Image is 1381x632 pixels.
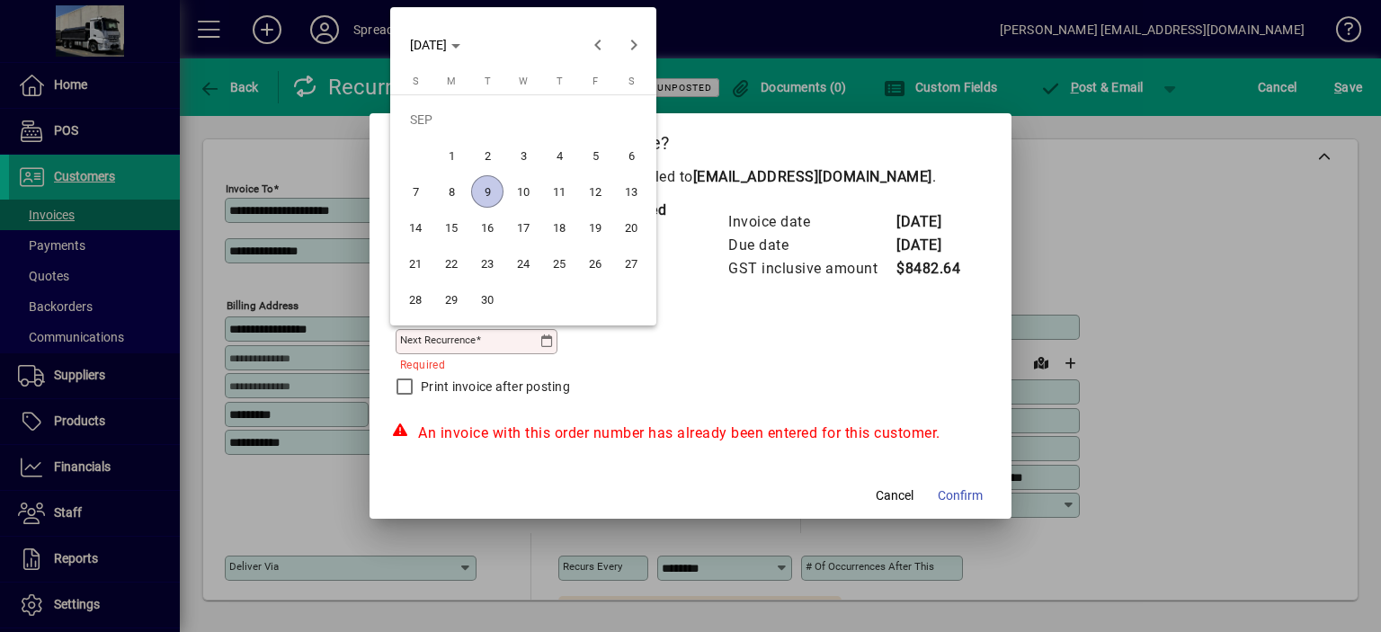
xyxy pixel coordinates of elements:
[577,174,613,209] button: Fri Sep 12 2025
[435,211,468,244] span: 15
[580,27,616,63] button: Previous month
[505,138,541,174] button: Wed Sep 03 2025
[485,76,491,87] span: T
[541,138,577,174] button: Thu Sep 04 2025
[507,139,539,172] span: 3
[519,76,528,87] span: W
[628,76,635,87] span: S
[592,76,598,87] span: F
[543,139,575,172] span: 4
[579,211,611,244] span: 19
[579,175,611,208] span: 12
[507,175,539,208] span: 10
[615,211,647,244] span: 20
[397,174,433,209] button: Sun Sep 07 2025
[397,245,433,281] button: Sun Sep 21 2025
[615,175,647,208] span: 13
[397,209,433,245] button: Sun Sep 14 2025
[541,245,577,281] button: Thu Sep 25 2025
[413,76,419,87] span: S
[507,211,539,244] span: 17
[505,209,541,245] button: Wed Sep 17 2025
[410,38,447,52] span: [DATE]
[543,211,575,244] span: 18
[613,245,649,281] button: Sat Sep 27 2025
[471,211,503,244] span: 16
[433,209,469,245] button: Mon Sep 15 2025
[469,281,505,317] button: Tue Sep 30 2025
[577,245,613,281] button: Fri Sep 26 2025
[579,247,611,280] span: 26
[399,247,432,280] span: 21
[541,174,577,209] button: Thu Sep 11 2025
[505,174,541,209] button: Wed Sep 10 2025
[435,175,468,208] span: 8
[616,27,652,63] button: Next month
[403,29,468,61] button: Choose month and year
[397,281,433,317] button: Sun Sep 28 2025
[613,138,649,174] button: Sat Sep 06 2025
[433,138,469,174] button: Mon Sep 01 2025
[397,102,649,138] td: SEP
[433,245,469,281] button: Mon Sep 22 2025
[435,247,468,280] span: 22
[507,247,539,280] span: 24
[615,139,647,172] span: 6
[433,174,469,209] button: Mon Sep 08 2025
[399,175,432,208] span: 7
[613,174,649,209] button: Sat Sep 13 2025
[471,283,503,316] span: 30
[435,283,468,316] span: 29
[399,211,432,244] span: 14
[469,209,505,245] button: Tue Sep 16 2025
[613,209,649,245] button: Sat Sep 20 2025
[505,245,541,281] button: Wed Sep 24 2025
[577,209,613,245] button: Fri Sep 19 2025
[615,247,647,280] span: 27
[471,175,503,208] span: 9
[543,247,575,280] span: 25
[543,175,575,208] span: 11
[447,76,456,87] span: M
[469,245,505,281] button: Tue Sep 23 2025
[469,174,505,209] button: Tue Sep 09 2025
[471,247,503,280] span: 23
[433,281,469,317] button: Mon Sep 29 2025
[399,283,432,316] span: 28
[577,138,613,174] button: Fri Sep 05 2025
[469,138,505,174] button: Tue Sep 02 2025
[579,139,611,172] span: 5
[435,139,468,172] span: 1
[541,209,577,245] button: Thu Sep 18 2025
[557,76,563,87] span: T
[471,139,503,172] span: 2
